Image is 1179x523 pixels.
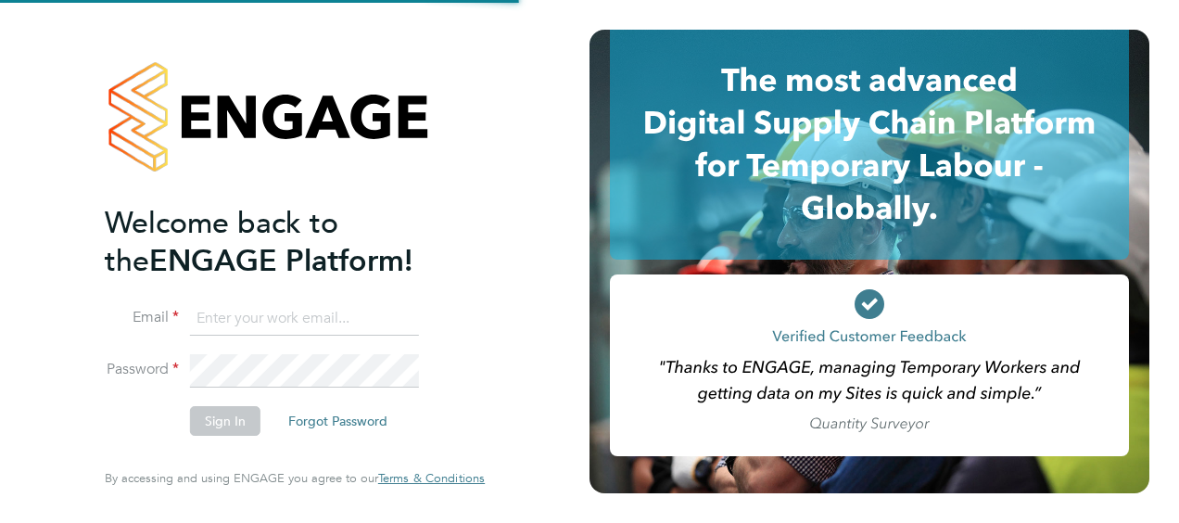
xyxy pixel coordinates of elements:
button: Forgot Password [273,406,402,436]
a: Terms & Conditions [378,471,485,486]
span: Terms & Conditions [378,470,485,486]
input: Enter your work email... [190,302,419,336]
h2: ENGAGE Platform! [105,204,466,280]
label: Password [105,360,179,379]
span: Welcome back to the [105,205,338,279]
label: Email [105,308,179,327]
button: Sign In [190,406,260,436]
span: By accessing and using ENGAGE you agree to our [105,470,485,486]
